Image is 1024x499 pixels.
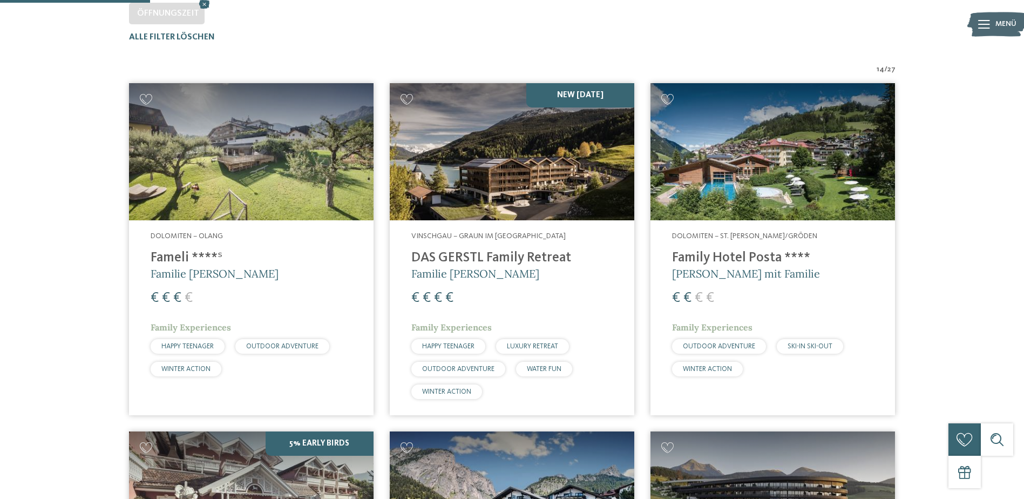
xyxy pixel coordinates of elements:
span: Alle Filter löschen [129,33,215,42]
span: € [672,291,680,305]
span: Family Experiences [411,322,492,333]
span: WINTER ACTION [161,366,211,373]
span: Vinschgau – Graun im [GEOGRAPHIC_DATA] [411,232,566,240]
span: € [445,291,453,305]
span: WATER FUN [527,366,561,373]
span: € [683,291,691,305]
span: € [173,291,181,305]
span: Dolomiten – St. [PERSON_NAME]/Gröden [672,232,817,240]
a: Familienhotels gesucht? Hier findet ihr die besten! Dolomiten – Olang Fameli ****ˢ Familie [PERSO... [129,83,374,415]
img: Familienhotels gesucht? Hier findet ihr die besten! [390,83,634,221]
span: Familie [PERSON_NAME] [411,267,539,280]
span: WINTER ACTION [422,388,471,395]
span: OUTDOOR ADVENTURE [683,343,755,350]
span: € [411,291,419,305]
a: Familienhotels gesucht? Hier findet ihr die besten! Dolomiten – St. [PERSON_NAME]/Gröden Family H... [650,83,895,415]
span: € [185,291,193,305]
span: € [423,291,431,305]
span: € [695,291,703,305]
span: LUXURY RETREAT [507,343,558,350]
span: 14 [877,64,884,75]
span: Family Experiences [151,322,231,333]
span: € [434,291,442,305]
span: 27 [887,64,896,75]
a: Familienhotels gesucht? Hier findet ihr die besten! NEW [DATE] Vinschgau – Graun im [GEOGRAPHIC_D... [390,83,634,415]
span: [PERSON_NAME] mit Familie [672,267,820,280]
span: € [151,291,159,305]
span: OUTDOOR ADVENTURE [246,343,318,350]
span: HAPPY TEENAGER [161,343,214,350]
span: HAPPY TEENAGER [422,343,474,350]
span: SKI-IN SKI-OUT [788,343,832,350]
h4: Family Hotel Posta **** [672,250,873,266]
span: € [162,291,170,305]
h4: DAS GERSTL Family Retreat [411,250,613,266]
span: Öffnungszeit [137,9,199,18]
img: Familienhotels gesucht? Hier findet ihr die besten! [129,83,374,221]
img: Familienhotels gesucht? Hier findet ihr die besten! [650,83,895,221]
span: WINTER ACTION [683,366,732,373]
span: Familie [PERSON_NAME] [151,267,279,280]
span: OUTDOOR ADVENTURE [422,366,494,373]
span: € [706,291,714,305]
span: Dolomiten – Olang [151,232,223,240]
span: / [884,64,887,75]
span: Family Experiences [672,322,752,333]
